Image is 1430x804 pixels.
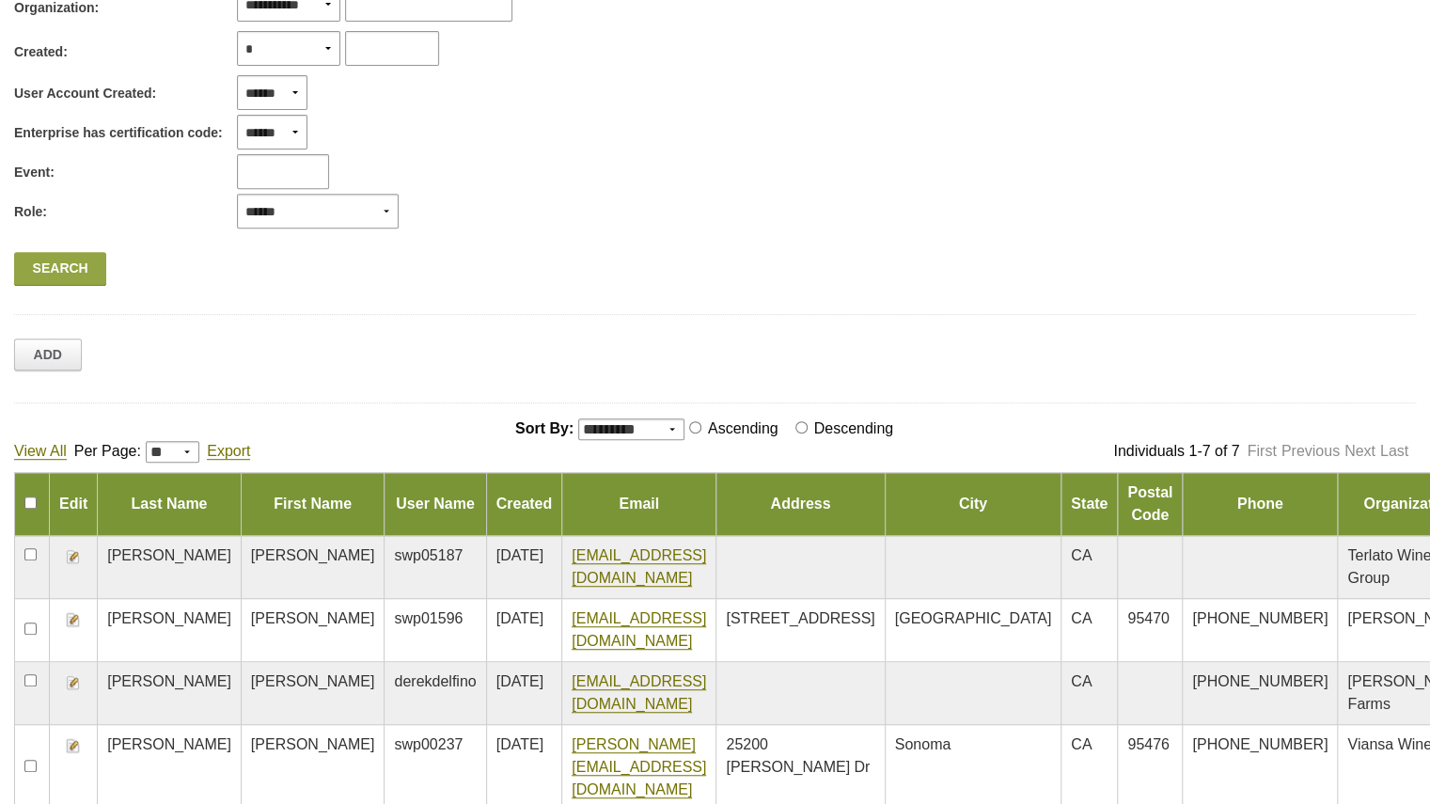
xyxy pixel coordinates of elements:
span: CA [1071,736,1092,752]
span: [DATE] [496,547,543,563]
span: Sonoma [895,736,951,752]
td: [PERSON_NAME] [241,536,385,599]
a: Add [14,339,82,370]
td: [PERSON_NAME] [241,599,385,662]
a: [EMAIL_ADDRESS][DOMAIN_NAME] [572,610,706,650]
span: 95476 [1127,736,1170,752]
a: Last [1380,443,1408,459]
a: Previous [1281,443,1340,459]
td: Edit [50,473,98,536]
span: [GEOGRAPHIC_DATA] [895,610,1052,626]
a: [PERSON_NAME][EMAIL_ADDRESS][DOMAIN_NAME] [572,736,706,798]
span: Created: [14,42,68,62]
span: CA [1071,547,1092,563]
span: Enterprise has certification code: [14,123,223,143]
span: derekdelfino [394,673,476,689]
span: Individuals 1-7 of 7 [1113,443,1239,459]
span: CA [1071,673,1092,689]
td: State [1061,473,1118,536]
label: Ascending [704,420,786,436]
td: Postal Code [1118,473,1183,536]
td: [PERSON_NAME] [98,599,242,662]
span: [PHONE_NUMBER] [1192,736,1328,752]
span: [STREET_ADDRESS] [726,610,874,626]
td: Created [486,473,562,536]
span: [DATE] [496,610,543,626]
a: First [1247,443,1276,459]
span: 95470 [1127,610,1170,626]
td: Last Name [98,473,242,536]
span: [PHONE_NUMBER] [1192,610,1328,626]
td: Email [562,473,716,536]
span: [PHONE_NUMBER] [1192,673,1328,689]
span: User Account Created: [14,84,156,103]
img: Edit [66,738,81,753]
a: View All [14,443,67,460]
a: Next [1344,443,1375,459]
td: Phone [1183,473,1338,536]
span: Role: [14,202,47,222]
td: [PERSON_NAME] [241,662,385,725]
td: [PERSON_NAME] [98,536,242,599]
a: [EMAIL_ADDRESS][DOMAIN_NAME] [572,547,706,587]
td: First Name [241,473,385,536]
a: [EMAIL_ADDRESS][DOMAIN_NAME] [572,673,706,713]
span: [DATE] [496,673,543,689]
td: User Name [385,473,486,536]
span: Event: [14,163,55,182]
td: City [885,473,1061,536]
label: Descending [810,420,902,436]
td: [PERSON_NAME] [98,662,242,725]
span: CA [1071,610,1092,626]
span: Sort By: [515,420,574,436]
img: Edit [66,675,81,690]
span: swp05187 [394,547,463,563]
img: Edit [66,549,81,564]
span: [DATE] [496,736,543,752]
img: Edit [66,612,81,627]
span: swp01596 [394,610,463,626]
span: Per Page: [74,443,141,459]
span: swp00237 [394,736,463,752]
td: Address [716,473,885,536]
span: 25200 [PERSON_NAME] Dr [726,736,870,775]
a: Export [207,443,250,460]
a: Search [14,252,106,286]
